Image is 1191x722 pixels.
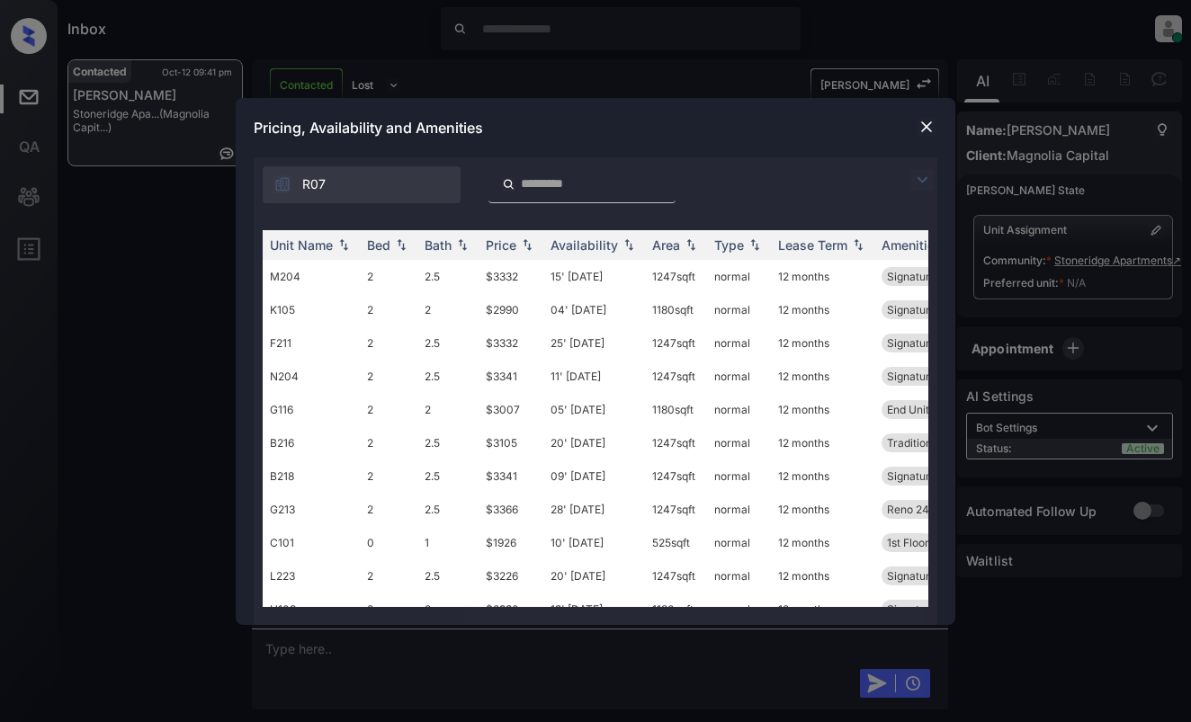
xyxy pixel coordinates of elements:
span: Signature 2x2 -... [887,303,975,316]
td: 2 [360,293,417,326]
td: 12 months [771,526,874,559]
div: Unit Name [270,237,333,253]
td: $3332 [479,260,543,293]
td: 09' [DATE] [543,459,645,493]
div: Pricing, Availability and Amenities [236,98,955,157]
td: G116 [263,393,360,426]
td: 12 months [771,293,874,326]
td: 12 months [771,426,874,459]
td: $3366 [479,493,543,526]
span: Signature TH - ... [887,469,973,483]
td: 2 [417,593,479,626]
td: normal [707,260,771,293]
img: sorting [849,238,867,251]
td: G213 [263,493,360,526]
td: 28' [DATE] [543,493,645,526]
td: 1247 sqft [645,260,707,293]
td: 1247 sqft [645,493,707,526]
td: $2990 [479,293,543,326]
img: icon-zuma [273,175,291,193]
td: 1180 sqft [645,293,707,326]
td: 11' [DATE] [543,360,645,393]
td: F211 [263,326,360,360]
td: normal [707,293,771,326]
span: Signature TH - ... [887,370,973,383]
td: 2 [360,426,417,459]
td: $3332 [479,326,543,360]
td: 1 [417,526,479,559]
td: $2990 [479,593,543,626]
td: 1247 sqft [645,426,707,459]
td: L223 [263,559,360,593]
img: sorting [620,238,638,251]
td: 12 months [771,393,874,426]
td: 2 [417,393,479,426]
td: 2.5 [417,559,479,593]
span: Signature TH - ... [887,270,973,283]
td: normal [707,559,771,593]
td: B218 [263,459,360,493]
img: sorting [682,238,700,251]
td: 2.5 [417,426,479,459]
div: Bed [367,237,390,253]
img: sorting [518,238,536,251]
span: 1st Floor [887,536,929,549]
td: normal [707,593,771,626]
td: $3007 [479,393,543,426]
td: 525 sqft [645,526,707,559]
td: 2.5 [417,360,479,393]
td: 1247 sqft [645,326,707,360]
td: 1180 sqft [645,593,707,626]
td: 1247 sqft [645,459,707,493]
span: Signature 2x2 -... [887,602,975,616]
td: M204 [263,260,360,293]
td: $3341 [479,459,543,493]
img: icon-zuma [911,169,933,191]
td: 20' [DATE] [543,559,645,593]
img: close [918,118,936,136]
div: Amenities [882,237,942,253]
td: 1247 sqft [645,360,707,393]
div: Price [486,237,516,253]
td: 2 [360,360,417,393]
td: 2 [360,326,417,360]
td: 2.5 [417,260,479,293]
td: normal [707,393,771,426]
td: normal [707,360,771,393]
span: Signature TH - ... [887,336,973,350]
td: $1926 [479,526,543,559]
td: 0 [360,526,417,559]
td: 2 [360,559,417,593]
td: normal [707,326,771,360]
td: 25' [DATE] [543,326,645,360]
span: Signature TH - ... [887,569,973,583]
td: 04' [DATE] [543,293,645,326]
td: normal [707,526,771,559]
div: Availability [551,237,618,253]
td: 2 [360,593,417,626]
td: $3341 [479,360,543,393]
td: 12 months [771,493,874,526]
img: icon-zuma [502,176,515,192]
td: normal [707,493,771,526]
td: 1247 sqft [645,559,707,593]
span: R07 [302,174,326,194]
td: 1180 sqft [645,393,707,426]
td: 2 [360,459,417,493]
td: 12 months [771,559,874,593]
td: 12 months [771,326,874,360]
td: 19' [DATE] [543,593,645,626]
td: 2.5 [417,459,479,493]
img: sorting [392,238,410,251]
td: 05' [DATE] [543,393,645,426]
td: 12 months [771,459,874,493]
td: 15' [DATE] [543,260,645,293]
div: Area [652,237,680,253]
td: 2.5 [417,493,479,526]
img: sorting [453,238,471,251]
td: 12 months [771,593,874,626]
td: 10' [DATE] [543,526,645,559]
td: B216 [263,426,360,459]
span: End Unit [887,403,929,416]
td: 2 [360,393,417,426]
